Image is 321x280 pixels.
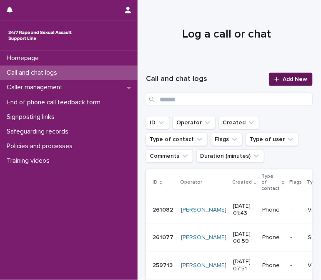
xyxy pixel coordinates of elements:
[3,128,75,136] p: Safeguarding records
[291,207,301,214] p: -
[246,133,298,146] button: Type of user
[181,234,226,241] a: [PERSON_NAME]
[233,203,256,217] p: [DATE] 01:43
[291,234,301,241] p: -
[3,83,69,91] p: Caller management
[3,157,56,165] p: Training videos
[290,178,302,187] p: Flags
[232,178,252,187] p: Created
[146,149,193,163] button: Comments
[153,260,174,269] p: 259713
[146,27,307,42] h1: Log a call or chat
[146,93,313,106] input: Search
[180,178,202,187] p: Operator
[262,262,283,269] p: Phone
[173,116,216,129] button: Operator
[233,231,256,245] p: [DATE] 00:59
[3,142,79,150] p: Policies and processes
[146,133,208,146] button: Type of contact
[153,232,175,241] p: 261077
[3,113,61,121] p: Signposting links
[146,74,264,84] h1: Call and chat logs
[219,116,259,129] button: Created
[211,133,243,146] button: Flags
[7,27,73,44] img: rhQMoQhaT3yELyF149Cw
[269,73,313,86] a: Add New
[153,178,158,187] p: ID
[3,69,64,77] p: Call and chat logs
[233,258,256,272] p: [DATE] 07:51
[3,54,45,62] p: Homepage
[146,116,169,129] button: ID
[262,207,283,214] p: Phone
[153,205,175,214] p: 261082
[196,149,264,163] button: Duration (minutes)
[181,207,226,214] a: [PERSON_NAME]
[3,98,107,106] p: End of phone call feedback form
[261,172,280,193] p: Type of contact
[291,262,301,269] p: -
[181,262,226,269] a: [PERSON_NAME]
[283,76,307,82] span: Add New
[262,234,283,241] p: Phone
